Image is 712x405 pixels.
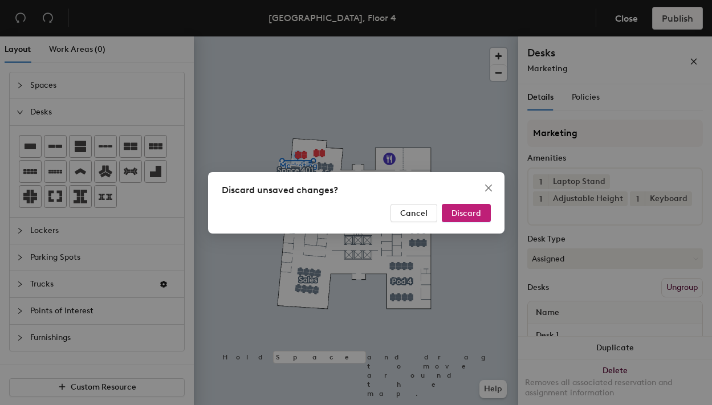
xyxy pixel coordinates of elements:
span: Cancel [400,208,428,218]
button: Close [479,179,498,197]
span: Discard [451,208,481,218]
span: Close [479,183,498,193]
span: close [484,183,493,193]
button: Discard [442,204,491,222]
button: Cancel [390,204,437,222]
div: Discard unsaved changes? [222,183,491,197]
